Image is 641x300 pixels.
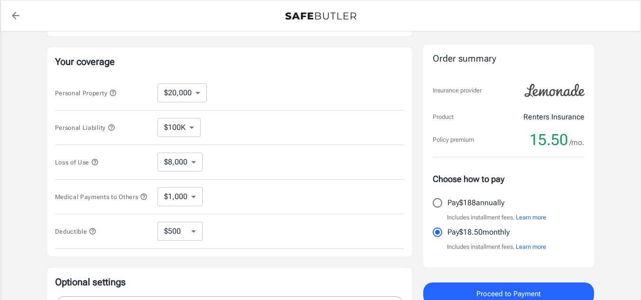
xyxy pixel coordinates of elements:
button: Learn more [516,213,546,222]
p: Includes installment fees. [447,213,546,222]
p: Your coverage [55,55,404,68]
p: Optional settings [55,275,404,289]
button: Deductible [55,226,97,237]
p: Includes installment fees. [447,242,546,252]
p: Insurance provider [433,86,482,95]
span: Loss of Use [55,159,99,166]
span: 15.50 [530,130,568,149]
p: Choose how to pay [433,173,585,185]
p: Pay $188 annually [447,197,504,209]
span: Deductible [55,228,97,235]
button: Personal Liability [55,122,115,133]
button: Medical Payments to Others [55,191,148,202]
p: Product [433,112,454,122]
span: /mo. [569,136,585,149]
span: Personal Property [55,90,117,97]
div: Order summary [433,52,585,66]
p: Policy premium [433,135,474,145]
span: Medical Payments to Others [55,193,148,200]
button: Personal Property [55,87,117,99]
p: Pay $18.50 monthly [447,227,510,238]
img: Back to quotes [285,12,356,20]
button: Learn more [516,242,546,252]
img: Lemonade [519,77,590,104]
a: back to quotes [6,6,25,25]
p: Renters Insurance [523,111,585,123]
span: Proceed to Payment [476,288,541,300]
button: Loss of Use [55,156,99,168]
span: Personal Liability [55,124,115,131]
